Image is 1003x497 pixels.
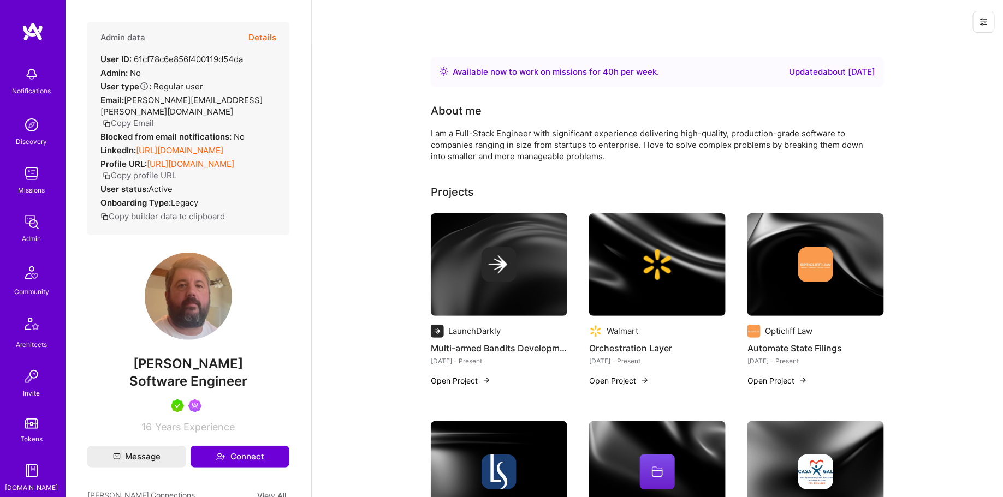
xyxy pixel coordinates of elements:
[103,119,111,128] i: icon Copy
[156,421,235,433] span: Years Experience
[798,454,833,489] img: Company logo
[747,325,761,338] img: Company logo
[440,67,448,76] img: Availability
[129,373,247,389] span: Software Engineer
[100,145,136,155] strong: LinkedIn:
[21,163,43,184] img: teamwork
[23,387,40,399] div: Invite
[100,33,145,43] h4: Admin data
[747,213,884,316] img: cover
[431,213,567,316] img: cover
[100,131,245,142] div: No
[100,68,128,78] strong: Admin:
[482,454,517,489] img: Company logo
[431,128,868,162] div: I am a Full-Stack Engineer with significant experience delivering high-quality, production-grade ...
[5,482,58,493] div: [DOMAIN_NAME]
[25,418,38,429] img: tokens
[482,376,491,385] img: arrow-right
[22,233,41,244] div: Admin
[431,184,474,200] div: Projects
[19,260,45,286] img: Community
[100,81,203,92] div: Regular user
[171,197,198,208] span: legacy
[747,375,808,386] button: Open Project
[100,67,141,79] div: No
[149,184,173,194] span: Active
[431,325,444,338] img: Company logo
[87,446,186,468] button: Message
[431,355,567,367] div: [DATE] - Present
[482,247,517,282] img: Company logo
[142,421,152,433] span: 16
[100,95,124,105] strong: Email:
[100,197,171,208] strong: Onboarding Type:
[100,81,151,92] strong: User type :
[139,81,149,91] i: Help
[136,145,223,155] a: [URL][DOMAIN_NAME]
[100,54,132,64] strong: User ID:
[21,460,43,482] img: guide book
[453,65,659,79] div: Available now to work on missions for h per week .
[14,286,49,297] div: Community
[21,366,43,387] img: Invite
[589,213,726,316] img: cover
[100,211,225,222] button: Copy builder data to clipboard
[103,172,111,180] i: icon Copy
[191,446,289,468] button: Connect
[603,67,614,77] span: 40
[19,313,45,339] img: Architects
[607,325,638,337] div: Walmart
[21,63,43,85] img: bell
[799,376,808,385] img: arrow-right
[100,95,263,117] span: [PERSON_NAME][EMAIL_ADDRESS][PERSON_NAME][DOMAIN_NAME]
[103,117,154,129] button: Copy Email
[21,114,43,136] img: discovery
[147,159,234,169] a: [URL][DOMAIN_NAME]
[145,253,232,340] img: User Avatar
[248,22,276,53] button: Details
[171,399,184,412] img: A.Teamer in Residence
[747,355,884,367] div: [DATE] - Present
[100,159,147,169] strong: Profile URL:
[100,213,109,221] i: icon Copy
[19,184,45,196] div: Missions
[589,325,602,338] img: Company logo
[16,339,48,350] div: Architects
[103,170,176,181] button: Copy profile URL
[431,375,491,386] button: Open Project
[100,184,149,194] strong: User status:
[21,433,43,445] div: Tokens
[431,103,482,119] div: About me
[765,325,812,337] div: Opticliff Law
[589,341,726,355] h4: Orchestration Layer
[789,65,875,79] div: Updated about [DATE]
[747,341,884,355] h4: Automate State Filings
[448,325,501,337] div: LaunchDarkly
[13,85,51,97] div: Notifications
[798,247,833,282] img: Company logo
[589,355,726,367] div: [DATE] - Present
[100,53,243,65] div: 61cf78c6e856f400119d54da
[216,452,225,462] i: icon Connect
[113,453,121,460] i: icon Mail
[100,131,234,142] strong: Blocked from email notifications:
[21,211,43,233] img: admin teamwork
[22,22,44,41] img: logo
[87,356,289,372] span: [PERSON_NAME]
[640,247,675,282] img: Company logo
[16,136,48,147] div: Discovery
[431,341,567,355] h4: Multi-armed Bandits Development
[640,376,649,385] img: arrow-right
[188,399,201,412] img: Been on Mission
[589,375,649,386] button: Open Project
